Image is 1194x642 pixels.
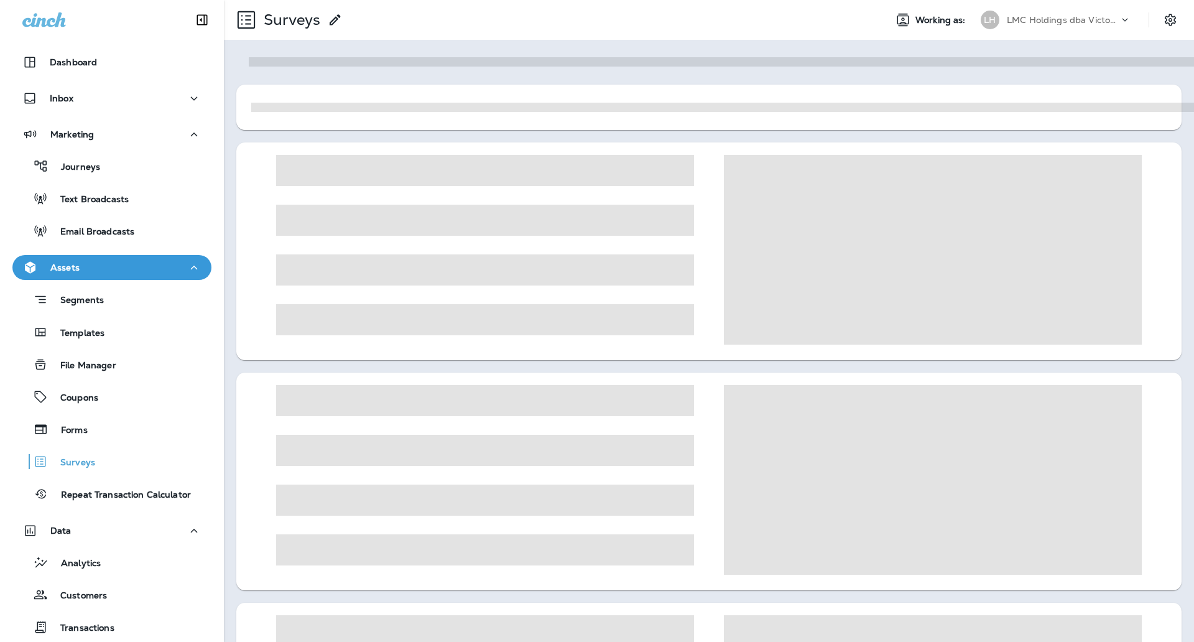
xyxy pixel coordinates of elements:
[12,255,211,280] button: Assets
[12,319,211,345] button: Templates
[48,393,98,404] p: Coupons
[50,526,72,536] p: Data
[48,328,104,340] p: Templates
[50,263,80,272] p: Assets
[50,93,73,103] p: Inbox
[49,425,88,437] p: Forms
[48,194,129,206] p: Text Broadcasts
[12,286,211,313] button: Segments
[12,582,211,608] button: Customers
[12,416,211,442] button: Forms
[12,518,211,543] button: Data
[48,457,95,469] p: Surveys
[12,549,211,575] button: Analytics
[12,153,211,179] button: Journeys
[49,490,191,501] p: Repeat Transaction Calculator
[48,295,104,307] p: Segments
[981,11,999,29] div: LH
[12,449,211,475] button: Surveys
[12,384,211,410] button: Coupons
[185,7,220,32] button: Collapse Sidebar
[48,360,116,372] p: File Manager
[50,57,97,67] p: Dashboard
[259,11,320,29] p: Surveys
[12,185,211,212] button: Text Broadcasts
[1159,9,1182,31] button: Settings
[50,129,94,139] p: Marketing
[49,162,100,174] p: Journeys
[12,86,211,111] button: Inbox
[12,122,211,147] button: Marketing
[1007,15,1119,25] p: LMC Holdings dba Victory Lane Quick Oil Change
[12,614,211,640] button: Transactions
[48,623,114,635] p: Transactions
[12,351,211,378] button: File Manager
[12,481,211,507] button: Repeat Transaction Calculator
[48,226,134,238] p: Email Broadcasts
[48,590,107,602] p: Customers
[915,15,968,26] span: Working as:
[12,218,211,244] button: Email Broadcasts
[12,50,211,75] button: Dashboard
[49,558,101,570] p: Analytics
